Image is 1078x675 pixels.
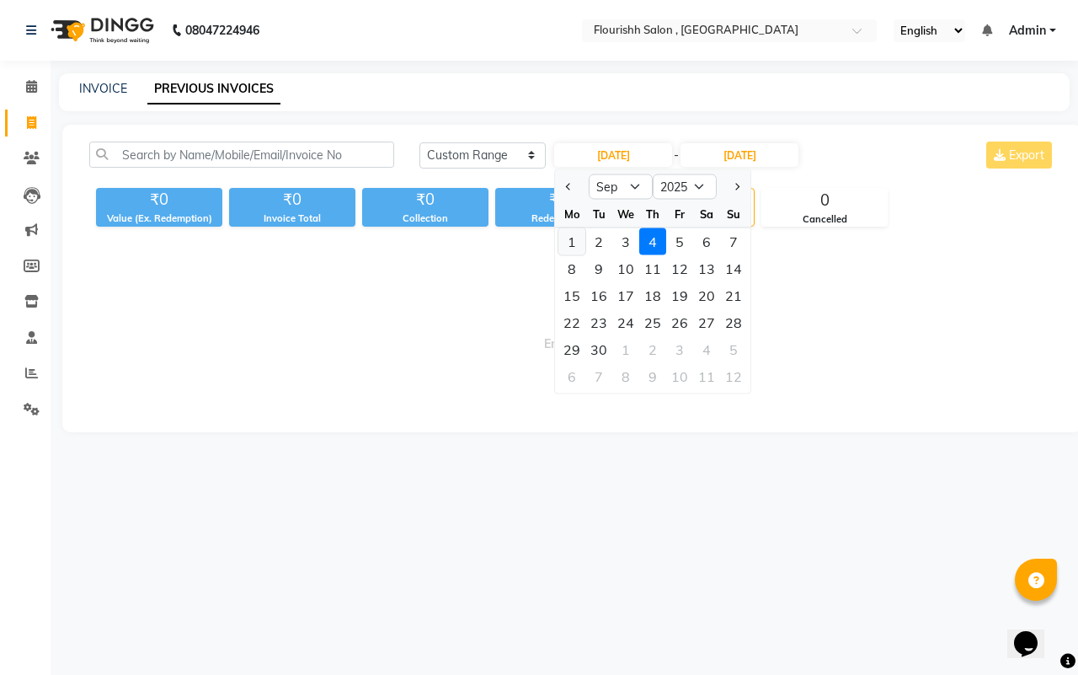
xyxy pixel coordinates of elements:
div: Wednesday, September 24, 2025 [612,309,639,336]
div: Saturday, September 6, 2025 [693,228,720,255]
div: 8 [558,255,585,282]
div: Invoice Total [229,212,355,226]
div: 2 [639,336,666,363]
span: Empty list [89,247,1055,415]
div: Saturday, September 13, 2025 [693,255,720,282]
div: Thursday, October 2, 2025 [639,336,666,363]
div: Monday, September 8, 2025 [558,255,585,282]
div: Wednesday, September 17, 2025 [612,282,639,309]
input: Search by Name/Mobile/Email/Invoice No [89,142,394,168]
div: 12 [720,363,747,390]
div: 17 [612,282,639,309]
div: Saturday, October 11, 2025 [693,363,720,390]
div: Sunday, September 28, 2025 [720,309,747,336]
div: 30 [585,336,612,363]
div: We [612,201,639,228]
div: Mo [558,201,585,228]
div: Saturday, September 20, 2025 [693,282,720,309]
div: Monday, September 22, 2025 [558,309,585,336]
div: 9 [585,255,612,282]
div: 1 [612,336,639,363]
div: 1 [558,228,585,255]
div: Wednesday, September 3, 2025 [612,228,639,255]
div: ₹0 [96,188,222,212]
div: 11 [639,255,666,282]
div: 6 [558,363,585,390]
div: 6 [693,228,720,255]
div: Tuesday, September 2, 2025 [585,228,612,255]
b: 08047224946 [185,7,259,54]
div: Tuesday, October 7, 2025 [585,363,612,390]
div: 9 [639,363,666,390]
div: 3 [612,228,639,255]
div: Collection [362,212,488,226]
div: 3 [666,336,693,363]
button: Previous month [562,174,576,201]
div: Sunday, September 7, 2025 [720,228,747,255]
div: 12 [666,255,693,282]
iframe: chat widget [1007,608,1061,658]
div: Monday, October 6, 2025 [558,363,585,390]
div: 10 [666,363,693,390]
div: Friday, September 5, 2025 [666,228,693,255]
div: 7 [585,363,612,390]
div: 29 [558,336,585,363]
div: Cancelled [762,212,887,227]
div: 7 [720,228,747,255]
div: Saturday, September 27, 2025 [693,309,720,336]
div: 10 [612,255,639,282]
div: Wednesday, October 1, 2025 [612,336,639,363]
div: 28 [720,309,747,336]
div: 5 [666,228,693,255]
div: 0 [762,189,887,212]
div: 11 [693,363,720,390]
div: 15 [558,282,585,309]
div: 23 [585,309,612,336]
div: 21 [720,282,747,309]
div: 19 [666,282,693,309]
input: End Date [680,143,798,167]
div: Friday, September 12, 2025 [666,255,693,282]
div: 22 [558,309,585,336]
div: ₹0 [362,188,488,212]
div: Monday, September 29, 2025 [558,336,585,363]
div: Friday, October 3, 2025 [666,336,693,363]
div: Su [720,201,747,228]
div: Sunday, September 21, 2025 [720,282,747,309]
div: Tuesday, September 16, 2025 [585,282,612,309]
div: Thursday, October 9, 2025 [639,363,666,390]
div: Th [639,201,666,228]
div: 20 [693,282,720,309]
div: Monday, September 1, 2025 [558,228,585,255]
div: 5 [720,336,747,363]
div: Friday, September 19, 2025 [666,282,693,309]
div: Friday, September 26, 2025 [666,309,693,336]
div: Thursday, September 25, 2025 [639,309,666,336]
div: Sunday, September 14, 2025 [720,255,747,282]
div: Sa [693,201,720,228]
div: Tuesday, September 23, 2025 [585,309,612,336]
div: Tuesday, September 9, 2025 [585,255,612,282]
div: Fr [666,201,693,228]
div: 14 [720,255,747,282]
div: Tu [585,201,612,228]
div: ₹0 [229,188,355,212]
img: logo [43,7,158,54]
select: Select month [589,174,653,200]
div: Tuesday, September 30, 2025 [585,336,612,363]
div: Thursday, September 18, 2025 [639,282,666,309]
div: 13 [693,255,720,282]
div: Redemption [495,212,622,226]
div: Thursday, September 11, 2025 [639,255,666,282]
div: 18 [639,282,666,309]
div: 25 [639,309,666,336]
div: 27 [693,309,720,336]
div: Sunday, October 5, 2025 [720,336,747,363]
div: 8 [612,363,639,390]
div: 24 [612,309,639,336]
div: Friday, October 10, 2025 [666,363,693,390]
div: ₹0 [495,188,622,212]
div: 2 [585,228,612,255]
select: Select year [653,174,717,200]
div: Thursday, September 4, 2025 [639,228,666,255]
